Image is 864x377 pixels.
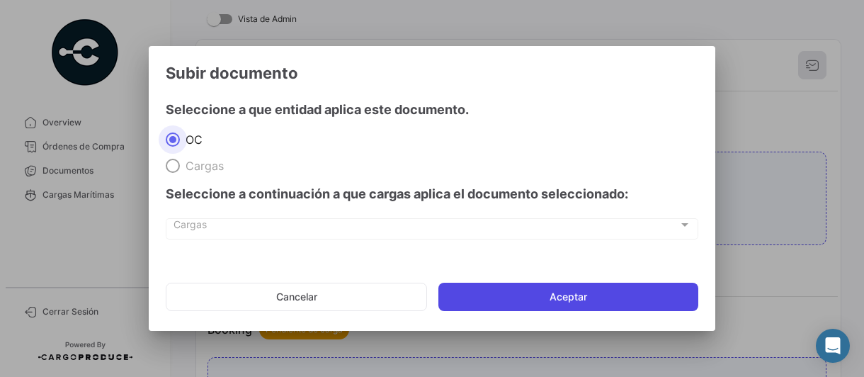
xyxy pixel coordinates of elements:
[174,222,678,234] span: Cargas
[180,159,224,173] span: Cargas
[438,283,698,311] button: Aceptar
[166,184,698,204] h4: Seleccione a continuación a que cargas aplica el documento seleccionado:
[166,63,698,83] h3: Subir documento
[166,283,427,311] button: Cancelar
[816,329,850,363] div: Abrir Intercom Messenger
[180,133,203,147] span: OC
[166,100,469,120] h4: Seleccione a que entidad aplica este documento.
